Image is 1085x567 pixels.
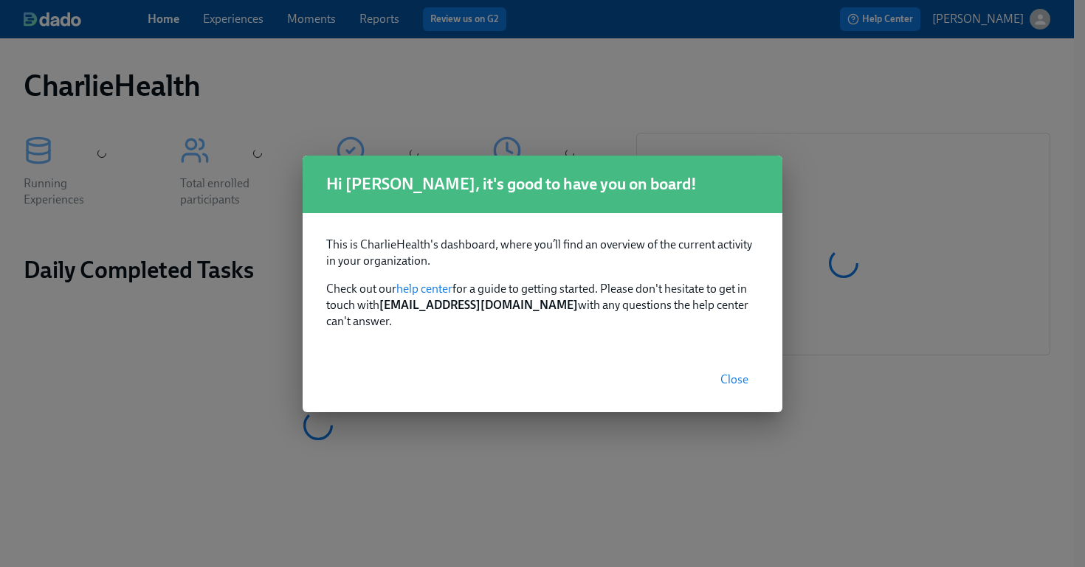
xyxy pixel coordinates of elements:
button: Close [710,365,759,394]
span: Close [720,372,748,387]
a: help center [396,282,452,296]
div: Check out our for a guide to getting started. Please don't hesitate to get in touch with with any... [303,213,782,347]
p: This is CharlieHealth's dashboard, where you’ll find an overview of the current activity in your ... [326,237,759,269]
strong: [EMAIL_ADDRESS][DOMAIN_NAME] [379,298,578,312]
h1: Hi [PERSON_NAME], it's good to have you on board! [326,173,759,195]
